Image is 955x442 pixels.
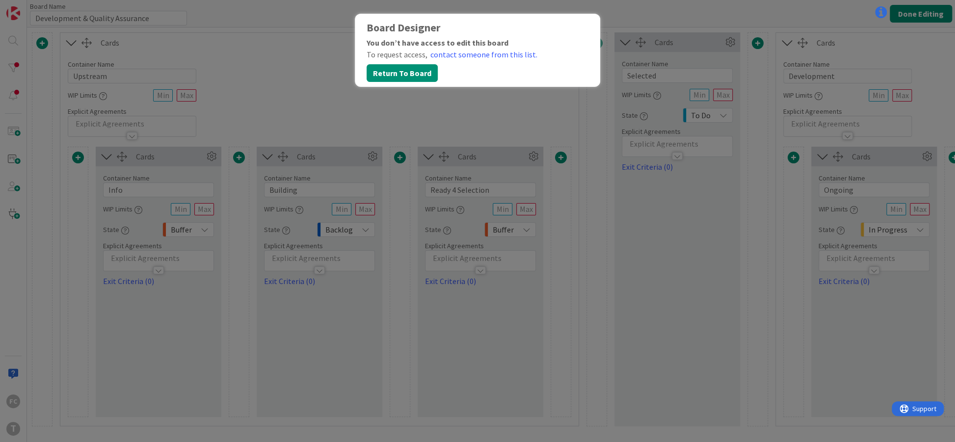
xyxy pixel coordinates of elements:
button: Return To Board [367,64,438,82]
a: contact someone from this list. [430,49,537,60]
div: To request access, [367,49,588,60]
span: Support [21,1,45,13]
div: Board Designer [367,22,588,34]
b: You don’t have access to edit this board [367,38,508,48]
